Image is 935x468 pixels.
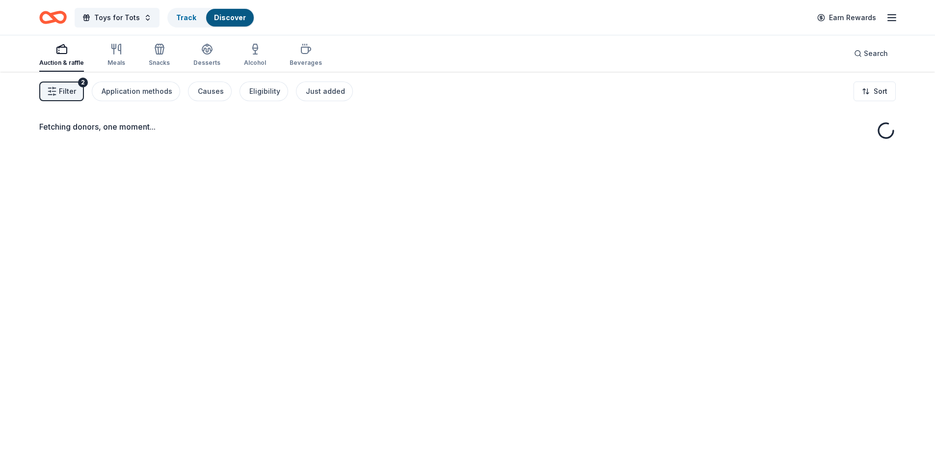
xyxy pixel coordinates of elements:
[864,48,888,59] span: Search
[39,39,84,72] button: Auction & raffle
[39,59,84,67] div: Auction & raffle
[249,85,280,97] div: Eligibility
[59,85,76,97] span: Filter
[296,82,353,101] button: Just added
[78,78,88,87] div: 2
[167,8,255,28] button: TrackDiscover
[188,82,232,101] button: Causes
[107,59,125,67] div: Meals
[92,82,180,101] button: Application methods
[107,39,125,72] button: Meals
[214,13,246,22] a: Discover
[193,59,220,67] div: Desserts
[102,85,172,97] div: Application methods
[240,82,288,101] button: Eligibility
[198,85,224,97] div: Causes
[75,8,160,28] button: Toys for Tots
[306,85,345,97] div: Just added
[290,59,322,67] div: Beverages
[149,39,170,72] button: Snacks
[244,59,266,67] div: Alcohol
[874,85,887,97] span: Sort
[811,9,882,27] a: Earn Rewards
[846,44,896,63] button: Search
[39,121,896,133] div: Fetching donors, one moment...
[290,39,322,72] button: Beverages
[854,82,896,101] button: Sort
[149,59,170,67] div: Snacks
[39,6,67,29] a: Home
[94,12,140,24] span: Toys for Tots
[176,13,196,22] a: Track
[244,39,266,72] button: Alcohol
[39,82,84,101] button: Filter2
[193,39,220,72] button: Desserts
